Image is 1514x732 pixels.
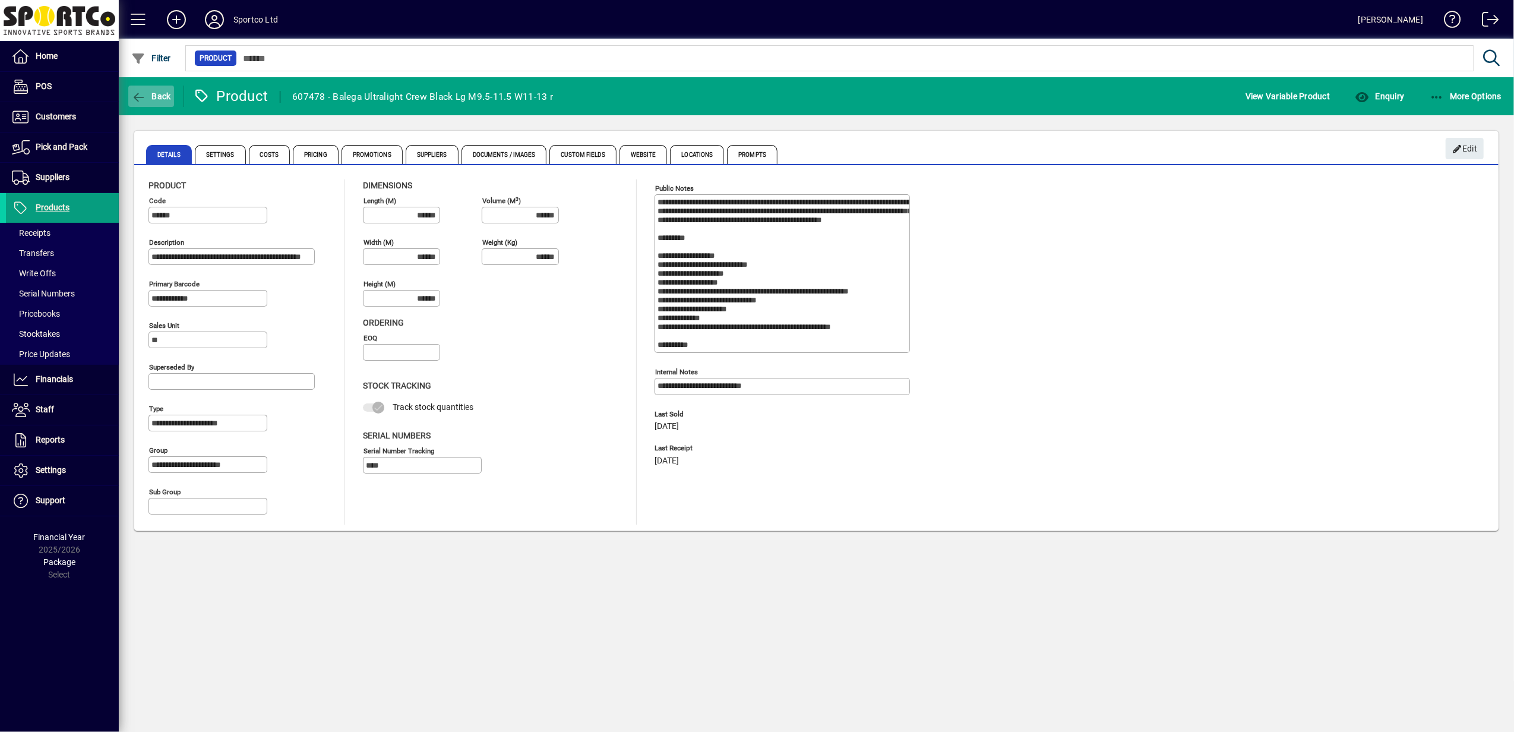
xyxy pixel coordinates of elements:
mat-label: Primary barcode [149,280,200,288]
span: Locations [670,145,724,164]
span: Filter [131,53,171,63]
span: Financials [36,374,73,384]
span: Stock Tracking [363,381,431,390]
a: Reports [6,425,119,455]
span: Suppliers [36,172,69,182]
mat-label: Width (m) [364,238,394,247]
a: Serial Numbers [6,283,119,304]
span: Product [148,181,186,190]
a: Settings [6,456,119,485]
span: Back [131,91,171,101]
span: Product [200,52,232,64]
a: Pricebooks [6,304,119,324]
mat-label: Sales unit [149,321,179,330]
a: Pick and Pack [6,132,119,162]
mat-label: Superseded by [149,363,194,371]
button: Back [128,86,174,107]
span: Customers [36,112,76,121]
span: Details [146,145,192,164]
span: [DATE] [655,422,679,431]
app-page-header-button: Back [119,86,184,107]
span: Support [36,496,65,505]
a: Write Offs [6,263,119,283]
a: POS [6,72,119,102]
span: Dimensions [363,181,412,190]
span: Promotions [342,145,403,164]
span: Ordering [363,318,404,327]
span: Enquiry [1355,91,1404,101]
span: Last Sold [655,411,833,418]
span: Products [36,203,69,212]
span: [DATE] [655,456,679,466]
a: Financials [6,365,119,395]
a: Knowledge Base [1435,2,1461,41]
span: Settings [195,145,246,164]
span: Suppliers [406,145,459,164]
span: Pick and Pack [36,142,87,152]
span: Serial Numbers [12,289,75,298]
mat-label: Serial Number tracking [364,446,434,455]
a: Stocktakes [6,324,119,344]
mat-label: Sub group [149,488,181,496]
mat-label: Public Notes [655,184,694,193]
div: Product [193,87,268,106]
mat-label: Length (m) [364,197,396,205]
span: Serial Numbers [363,431,431,440]
span: Package [43,557,75,567]
span: Write Offs [12,269,56,278]
button: View Variable Product [1243,86,1333,107]
a: Suppliers [6,163,119,193]
div: [PERSON_NAME] [1358,10,1423,29]
mat-label: Group [149,446,167,455]
button: More Options [1427,86,1505,107]
button: Edit [1446,138,1484,159]
span: Pricing [293,145,339,164]
a: Staff [6,395,119,425]
div: Sportco Ltd [233,10,278,29]
span: More Options [1430,91,1502,101]
a: Transfers [6,243,119,263]
span: Reports [36,435,65,444]
a: Customers [6,102,119,132]
span: Stocktakes [12,329,60,339]
button: Add [157,9,195,30]
span: POS [36,81,52,91]
a: Support [6,486,119,516]
span: Price Updates [12,349,70,359]
button: Enquiry [1352,86,1407,107]
div: 607478 - Balega Ultralight Crew Black Lg M9.5-11.5 W11-13 r [292,87,553,106]
span: Settings [36,465,66,475]
mat-label: Type [149,405,163,413]
mat-label: Volume (m ) [482,197,521,205]
a: Price Updates [6,344,119,364]
span: Costs [249,145,290,164]
mat-label: Weight (Kg) [482,238,517,247]
span: Website [619,145,668,164]
mat-label: EOQ [364,334,377,342]
span: View Variable Product [1246,87,1330,106]
span: Financial Year [34,532,86,542]
button: Filter [128,48,174,69]
span: Documents / Images [462,145,547,164]
a: Receipts [6,223,119,243]
span: Prompts [727,145,777,164]
span: Home [36,51,58,61]
mat-label: Height (m) [364,280,396,288]
span: Last Receipt [655,444,833,452]
span: Track stock quantities [393,402,473,412]
span: Edit [1452,139,1478,159]
mat-label: Internal Notes [655,368,698,376]
mat-label: Description [149,238,184,247]
a: Logout [1473,2,1499,41]
span: Receipts [12,228,50,238]
mat-label: Code [149,197,166,205]
span: Custom Fields [549,145,616,164]
a: Home [6,42,119,71]
span: Staff [36,405,54,414]
span: Pricebooks [12,309,60,318]
sup: 3 [516,195,519,201]
button: Profile [195,9,233,30]
span: Transfers [12,248,54,258]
